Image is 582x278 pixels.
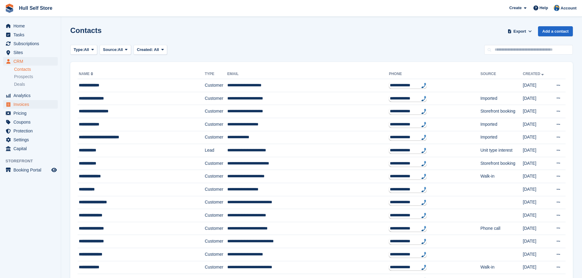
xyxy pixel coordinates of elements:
th: Type [205,69,227,79]
span: Subscriptions [13,39,50,48]
a: menu [3,100,58,109]
span: Export [514,28,526,34]
td: [DATE] [523,118,550,131]
th: Phone [389,69,481,79]
a: menu [3,166,58,174]
button: Created: All [134,45,167,55]
span: Settings [13,135,50,144]
td: [DATE] [523,261,550,274]
a: menu [3,31,58,39]
img: hfpfyWBK5wQHBAGPgDf9c6qAYOxxMAAAAASUVORK5CYII= [421,187,426,192]
a: Deals [14,81,58,88]
span: CRM [13,57,50,66]
span: Analytics [13,91,50,100]
td: [DATE] [523,144,550,157]
span: Coupons [13,118,50,126]
td: [DATE] [523,92,550,105]
td: [DATE] [523,79,550,92]
a: Contacts [14,67,58,72]
img: hfpfyWBK5wQHBAGPgDf9c6qAYOxxMAAAAASUVORK5CYII= [421,122,426,127]
td: [DATE] [523,209,550,222]
a: menu [3,57,58,66]
td: Customer [205,196,227,209]
img: hfpfyWBK5wQHBAGPgDf9c6qAYOxxMAAAAASUVORK5CYII= [421,161,426,166]
span: Booking Portal [13,166,50,174]
span: Invoices [13,100,50,109]
img: Hull Self Store [554,5,560,11]
a: Prospects [14,74,58,80]
td: Customer [205,92,227,105]
th: Source [480,69,523,79]
button: Source: All [100,45,131,55]
img: hfpfyWBK5wQHBAGPgDf9c6qAYOxxMAAAAASUVORK5CYII= [421,148,426,153]
img: hfpfyWBK5wQHBAGPgDf9c6qAYOxxMAAAAASUVORK5CYII= [421,226,426,231]
img: stora-icon-8386f47178a22dfd0bd8f6a31ec36ba5ce8667c1dd55bd0f319d3a0aa187defe.svg [5,4,14,13]
h1: Contacts [70,26,102,34]
td: [DATE] [523,157,550,170]
td: Customer [205,183,227,196]
td: Phone call [480,222,523,235]
a: Add a contact [538,26,573,36]
a: menu [3,48,58,57]
span: Sites [13,48,50,57]
td: Customer [205,131,227,144]
td: Walk-in [480,261,523,274]
td: [DATE] [523,196,550,209]
td: Customer [205,248,227,261]
td: Customer [205,79,227,92]
button: Type: All [70,45,97,55]
td: Storefront booking [480,105,523,118]
img: hfpfyWBK5wQHBAGPgDf9c6qAYOxxMAAAAASUVORK5CYII= [421,252,426,257]
span: Prospects [14,74,33,80]
a: menu [3,135,58,144]
button: Export [506,26,533,36]
span: Created: [137,47,153,52]
td: Storefront booking [480,157,523,170]
td: Customer [205,235,227,248]
a: Name [79,72,94,76]
img: hfpfyWBK5wQHBAGPgDf9c6qAYOxxMAAAAASUVORK5CYII= [421,265,426,270]
a: menu [3,39,58,48]
td: [DATE] [523,105,550,118]
span: Capital [13,144,50,153]
td: Customer [205,105,227,118]
td: [DATE] [523,248,550,261]
a: menu [3,22,58,30]
td: [DATE] [523,131,550,144]
td: Customer [205,222,227,235]
span: All [154,47,159,52]
a: menu [3,118,58,126]
span: All [84,47,89,53]
span: Pricing [13,109,50,117]
img: hfpfyWBK5wQHBAGPgDf9c6qAYOxxMAAAAASUVORK5CYII= [421,83,426,88]
span: Deals [14,81,25,87]
td: Unit type interest [480,144,523,157]
td: [DATE] [523,235,550,248]
td: Customer [205,209,227,222]
td: [DATE] [523,170,550,183]
th: Email [227,69,389,79]
a: menu [3,144,58,153]
a: menu [3,91,58,100]
td: Imported [480,131,523,144]
span: Home [13,22,50,30]
td: Lead [205,144,227,157]
a: Preview store [50,166,58,174]
img: hfpfyWBK5wQHBAGPgDf9c6qAYOxxMAAAAASUVORK5CYII= [421,200,426,205]
a: menu [3,127,58,135]
td: Walk-in [480,170,523,183]
a: menu [3,109,58,117]
span: Create [509,5,522,11]
img: hfpfyWBK5wQHBAGPgDf9c6qAYOxxMAAAAASUVORK5CYII= [421,135,426,140]
span: Account [561,5,577,11]
td: Customer [205,261,227,274]
a: Hull Self Store [16,3,55,13]
span: Help [540,5,548,11]
td: Imported [480,92,523,105]
td: Customer [205,118,227,131]
img: hfpfyWBK5wQHBAGPgDf9c6qAYOxxMAAAAASUVORK5CYII= [421,239,426,244]
img: hfpfyWBK5wQHBAGPgDf9c6qAYOxxMAAAAASUVORK5CYII= [421,213,426,218]
span: Type: [74,47,84,53]
span: Protection [13,127,50,135]
span: Source: [103,47,118,53]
